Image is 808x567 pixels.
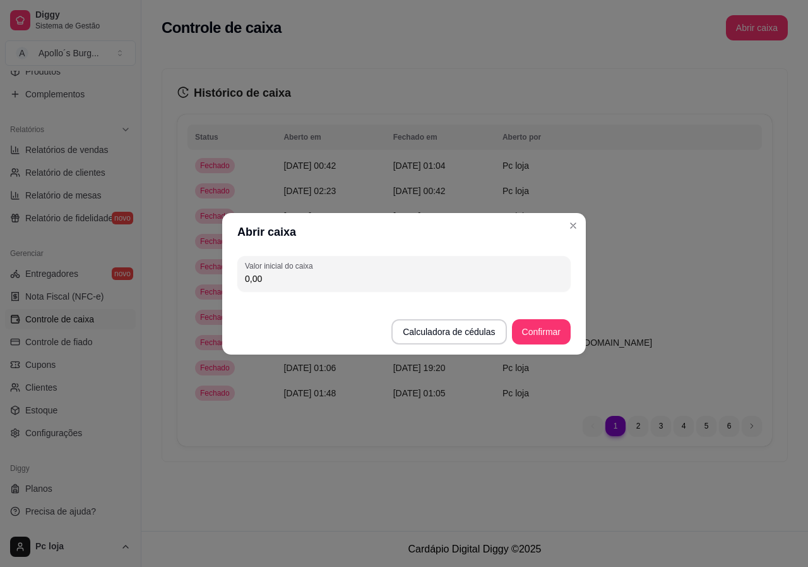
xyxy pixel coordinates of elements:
input: Valor inicial do caixa [245,272,563,285]
button: Close [563,216,583,236]
button: Calculadora de cédulas [391,319,506,344]
label: Valor inicial do caixa [245,260,317,271]
header: Abrir caixa [222,213,586,251]
button: Confirmar [512,319,571,344]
